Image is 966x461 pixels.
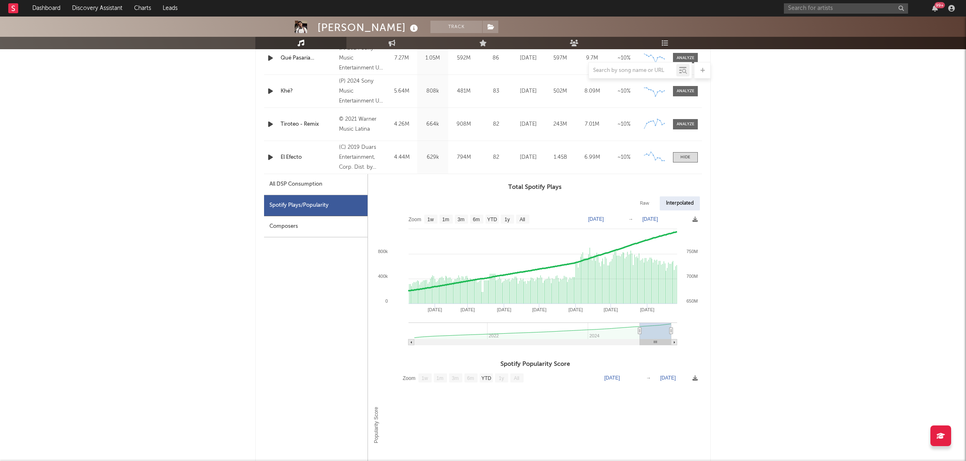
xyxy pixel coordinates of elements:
a: Qué Pasaría... [281,54,335,62]
div: 481M [450,87,477,96]
div: 243M [546,120,574,129]
text: [DATE] [569,307,583,312]
text: 6m [467,375,474,381]
div: 86 [481,54,510,62]
text: → [628,216,633,222]
text: [DATE] [604,307,618,312]
text: 800k [378,249,388,254]
div: 794M [450,153,477,162]
div: [PERSON_NAME] [317,21,420,34]
text: [DATE] [532,307,547,312]
text: → [646,375,651,381]
text: 400k [378,274,388,279]
text: 0 [385,299,388,303]
div: 9.7M [578,54,606,62]
text: All [514,375,519,381]
div: 8.09M [578,87,606,96]
a: Khé? [281,87,335,96]
div: [DATE] [514,120,542,129]
text: 700M [686,274,698,279]
text: 3m [458,217,465,222]
text: 1y [505,217,510,222]
input: Search for artists [784,3,908,14]
div: Raw [634,196,656,210]
div: ~ 10 % [610,54,638,62]
input: Search by song name or URL [589,67,676,74]
text: 1w [428,217,434,222]
div: (P) 2024 Sony Music Entertainment US Latin LLC under exclusive license from Duars Entertainment C... [339,76,384,106]
text: Zoom [403,375,416,381]
div: 4.44M [388,153,415,162]
h3: Total Spotify Plays [368,182,702,192]
div: 629k [419,153,446,162]
text: 6m [473,217,480,222]
text: [DATE] [497,307,512,312]
div: 592M [450,54,477,62]
div: 1.45B [546,153,574,162]
div: Composers [264,216,368,237]
div: 7.27M [388,54,415,62]
h3: Spotify Popularity Score [368,359,702,369]
button: 99+ [932,5,938,12]
text: [DATE] [588,216,604,222]
text: 1m [442,217,449,222]
text: 3m [452,375,459,381]
div: ~ 10 % [610,120,638,129]
div: ~ 10 % [610,153,638,162]
div: 808k [419,87,446,96]
div: 82 [481,153,510,162]
div: 5.64M [388,87,415,96]
div: 4.26M [388,120,415,129]
div: Spotify Plays/Popularity [264,195,368,216]
div: 664k [419,120,446,129]
div: [DATE] [514,87,542,96]
div: 6.99M [578,153,606,162]
div: 7.01M [578,120,606,129]
div: (P) 2024 Sony Music Entertainment US Latin LLC under exclusive license from Duars Entertainment C... [339,43,384,73]
text: 1y [499,375,504,381]
text: Popularity Score [373,407,379,443]
div: 908M [450,120,477,129]
div: 597M [546,54,574,62]
text: [DATE] [604,375,620,381]
text: 750M [686,249,698,254]
text: [DATE] [428,307,442,312]
text: YTD [481,375,491,381]
div: ~ 10 % [610,87,638,96]
div: All DSP Consumption [264,174,368,195]
text: 1w [422,375,428,381]
div: © 2021 Warner Music Latina [339,115,384,134]
text: 650M [686,299,698,303]
text: [DATE] [640,307,654,312]
div: (C) 2019 Duars Entertainment, Corp. Dist. by Sony Music Entertainment U.S. Latin LLC [339,143,384,172]
text: Zoom [409,217,421,222]
text: All [519,217,525,222]
div: 99 + [935,2,945,8]
div: [DATE] [514,54,542,62]
div: Interpolated [660,196,700,210]
div: 83 [481,87,510,96]
text: [DATE] [642,216,658,222]
div: All DSP Consumption [269,179,322,189]
div: 82 [481,120,510,129]
text: 1m [437,375,444,381]
div: [DATE] [514,153,542,162]
a: Tiroteo - Remix [281,120,335,129]
text: YTD [487,217,497,222]
div: 1.05M [419,54,446,62]
button: Track [430,21,482,33]
div: 502M [546,87,574,96]
a: El Efecto [281,153,335,162]
text: [DATE] [461,307,475,312]
text: [DATE] [660,375,676,381]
